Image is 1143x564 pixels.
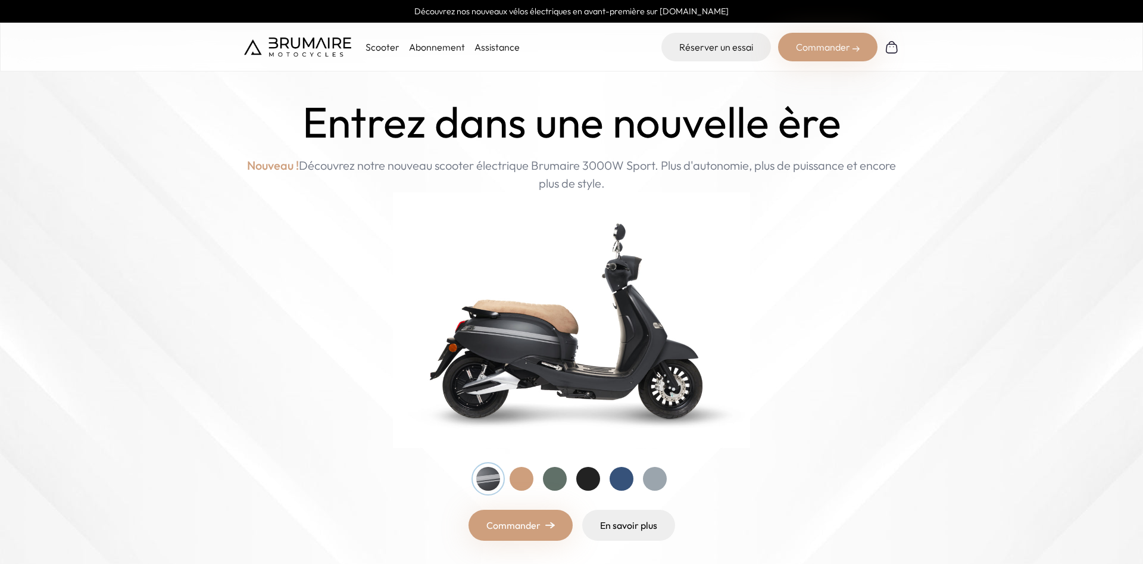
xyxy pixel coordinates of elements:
[409,41,465,53] a: Abonnement
[244,157,899,192] p: Découvrez notre nouveau scooter électrique Brumaire 3000W Sport. Plus d'autonomie, plus de puissa...
[474,41,520,53] a: Assistance
[661,33,771,61] a: Réserver un essai
[469,510,573,541] a: Commander
[852,45,860,52] img: right-arrow-2.png
[244,38,351,57] img: Brumaire Motocycles
[778,33,877,61] div: Commander
[582,510,675,541] a: En savoir plus
[366,40,399,54] p: Scooter
[247,157,299,175] span: Nouveau !
[302,98,841,147] h1: Entrez dans une nouvelle ère
[885,40,899,54] img: Panier
[545,522,555,529] img: right-arrow.png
